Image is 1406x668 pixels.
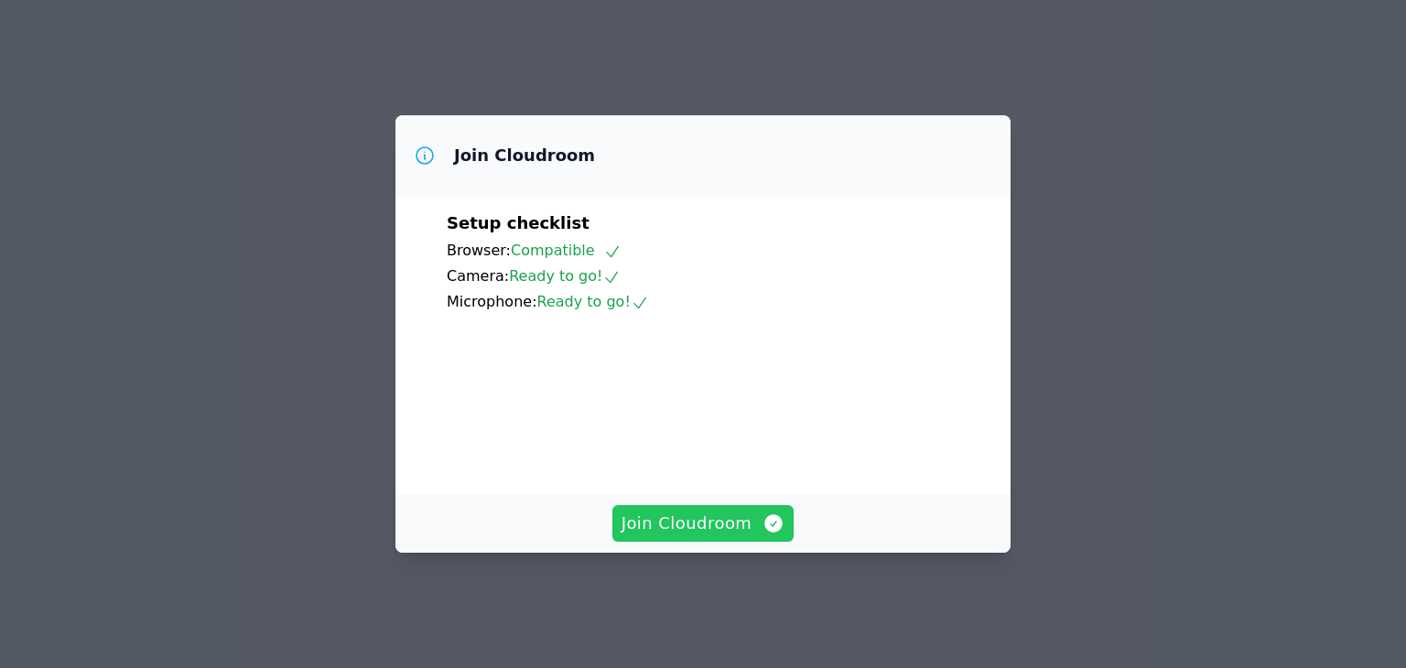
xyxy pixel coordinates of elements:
span: Join Cloudroom [622,511,785,536]
span: Setup checklist [447,213,589,232]
span: Microphone: [447,293,537,310]
h3: Join Cloudroom [454,145,595,167]
span: Ready to go! [537,293,649,310]
span: Camera: [447,267,509,285]
span: Compatible [511,242,622,259]
span: Ready to go! [509,267,621,285]
button: Join Cloudroom [612,505,795,542]
span: Browser: [447,242,511,259]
